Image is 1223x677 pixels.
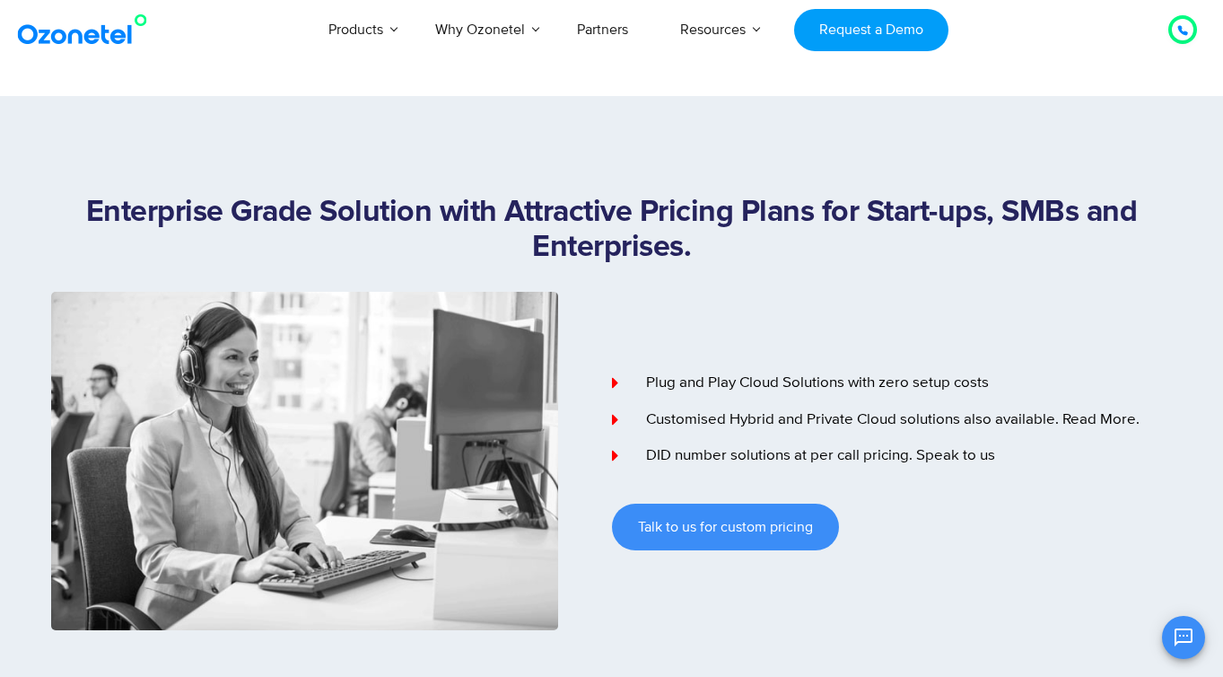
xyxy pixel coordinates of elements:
span: Customised Hybrid and Private Cloud solutions also available. Read More. [642,409,1140,432]
a: Customised Hybrid and Private Cloud solutions also available. Read More. [612,409,1173,432]
a: Request a Demo [794,9,948,51]
span: Talk to us for custom pricing [638,520,813,534]
button: Open chat [1162,616,1205,659]
h1: Enterprise Grade Solution with Attractive Pricing Plans for Start-ups, SMBs and Enterprises. [51,195,1173,265]
span: DID number solutions at per call pricing. Speak to us [642,444,995,468]
a: Plug and Play Cloud Solutions with zero setup costs [612,372,1173,395]
span: Plug and Play Cloud Solutions with zero setup costs [642,372,989,395]
a: Talk to us for custom pricing [612,504,839,550]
